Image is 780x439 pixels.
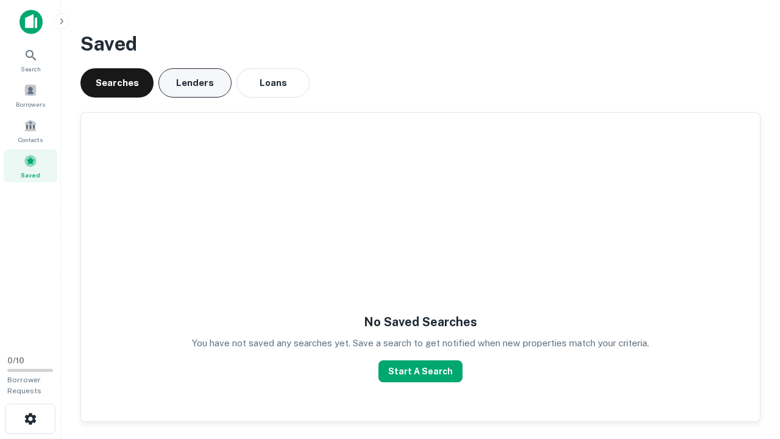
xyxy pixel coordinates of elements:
[192,336,649,351] p: You have not saved any searches yet. Save a search to get notified when new properties match your...
[80,68,154,98] button: Searches
[21,64,41,74] span: Search
[364,313,477,331] h5: No Saved Searches
[7,376,41,395] span: Borrower Requests
[4,149,57,182] a: Saved
[16,99,45,109] span: Borrowers
[4,79,57,112] a: Borrowers
[7,356,24,365] span: 0 / 10
[158,68,232,98] button: Lenders
[236,68,310,98] button: Loans
[21,170,40,180] span: Saved
[4,114,57,147] a: Contacts
[4,43,57,76] a: Search
[719,341,780,400] iframe: Chat Widget
[19,10,43,34] img: capitalize-icon.png
[378,360,463,382] button: Start A Search
[80,29,760,59] h3: Saved
[18,135,43,145] span: Contacts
